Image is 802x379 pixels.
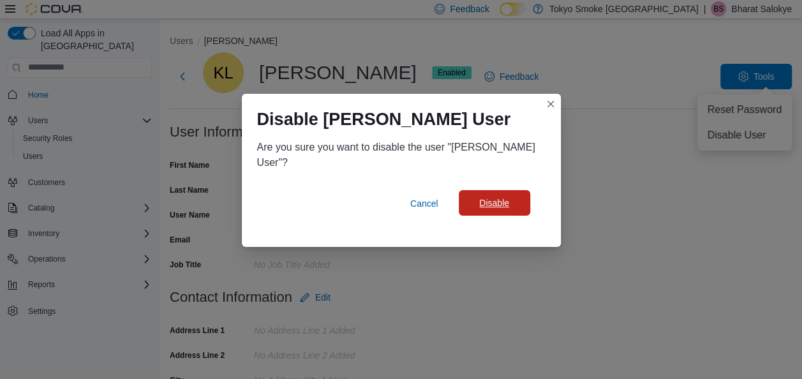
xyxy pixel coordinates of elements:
span: Cancel [410,197,438,210]
div: Are you sure you want to disable the user "[PERSON_NAME] User"? [257,140,546,170]
h1: Disable [PERSON_NAME] User [257,109,511,130]
button: Cancel [405,191,443,216]
button: Disable [459,190,530,216]
button: Closes this modal window [543,96,558,112]
span: Disable [479,197,509,209]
